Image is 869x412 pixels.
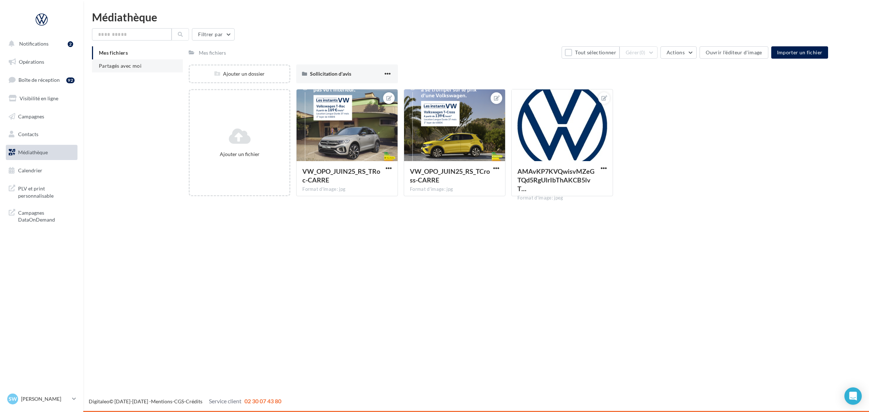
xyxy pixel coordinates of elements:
span: 02 30 07 43 80 [244,398,281,404]
p: [PERSON_NAME] [21,395,69,403]
span: Mes fichiers [99,50,128,56]
a: Mentions [151,398,172,404]
button: Gérer(0) [620,46,658,59]
a: PLV et print personnalisable [4,181,79,202]
span: © [DATE]-[DATE] - - - [89,398,281,404]
a: Campagnes [4,109,79,124]
a: CGS [174,398,184,404]
span: PLV et print personnalisable [18,184,75,199]
span: Boîte de réception [18,77,60,83]
a: Crédits [186,398,202,404]
span: Médiathèque [18,149,48,155]
a: Visibilité en ligne [4,91,79,106]
span: (0) [639,50,646,55]
span: Importer un fichier [777,49,823,55]
span: Calendrier [18,167,42,173]
span: Service client [209,398,242,404]
button: Actions [660,46,697,59]
span: Contacts [18,131,38,137]
button: Importer un fichier [771,46,828,59]
button: Notifications 2 [4,36,76,51]
div: Format d'image: jpg [302,186,392,193]
div: Open Intercom Messenger [844,387,862,405]
span: SW [9,395,17,403]
span: VW_OPO_JUIN25_RS_TRoc-CARRE [302,167,380,184]
span: Opérations [19,59,44,65]
span: AMAvKP7KVQwisvMZeGTQd5RgUlrIbThAKCB5lvT5DL0rLk-AdjSAMc9eQFrKb5X6ENhyy0kW9vnWW0x0pw=s0 [517,167,595,193]
div: 92 [66,77,75,83]
a: Digitaleo [89,398,109,404]
div: 2 [68,41,73,47]
a: Contacts [4,127,79,142]
a: Calendrier [4,163,79,178]
span: Notifications [19,41,49,47]
a: Médiathèque [4,145,79,160]
div: Format d'image: jpeg [517,195,607,201]
button: Ouvrir l'éditeur d'image [700,46,768,59]
button: Filtrer par [192,28,235,41]
div: Mes fichiers [199,49,226,56]
div: Ajouter un fichier [193,151,286,158]
a: Boîte de réception92 [4,72,79,88]
div: Ajouter un dossier [190,70,289,77]
div: Médiathèque [92,12,860,22]
span: Partagés avec moi [99,63,142,69]
button: Tout sélectionner [562,46,620,59]
span: Campagnes DataOnDemand [18,208,75,223]
a: Campagnes DataOnDemand [4,205,79,226]
a: Opérations [4,54,79,70]
span: Campagnes [18,113,44,119]
span: VW_OPO_JUIN25_RS_TCross-CARRE [410,167,490,184]
span: Actions [667,49,685,55]
a: SW [PERSON_NAME] [6,392,77,406]
span: Sollicitation d'avis [310,71,351,77]
span: Visibilité en ligne [20,95,58,101]
div: Format d'image: jpg [410,186,499,193]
